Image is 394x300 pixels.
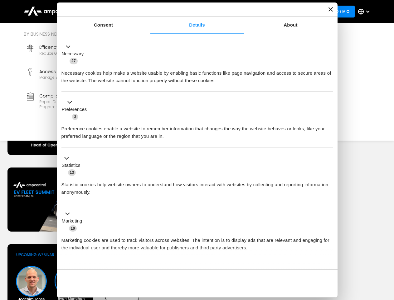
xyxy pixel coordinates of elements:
label: Preferences [62,106,87,113]
div: Marketing cookies are used to track visitors across websites. The intention is to display ads tha... [61,232,333,252]
div: Preference cookies enable a website to remember information that changes the way the website beha... [61,120,333,140]
button: Preferences (3) [61,99,91,121]
div: Report data and stay compliant with EV programs [39,99,121,109]
button: Necessary (27) [61,43,88,65]
div: Statistic cookies help website owners to understand how visitors interact with websites by collec... [61,176,333,196]
div: Manage EV charger security and access [39,75,114,80]
a: Consent [57,17,150,34]
div: Necessary cookies help make a website usable by enabling basic functions like page navigation and... [61,65,333,84]
span: 10 [69,225,77,232]
button: Okay [243,274,333,292]
button: Statistics (13) [61,154,84,176]
div: Access Control [39,68,114,75]
div: Compliance [39,92,121,99]
span: 3 [72,114,78,120]
label: Necessary [62,50,84,57]
div: Reduce grid contraints and fuel costs [39,51,111,56]
a: EfficencyReduce grid contraints and fuel costs [24,41,124,63]
button: Close banner [328,7,333,12]
button: Unclassified (2) [61,266,113,274]
span: 13 [68,169,76,176]
a: Access ControlManage EV charger security and access [24,66,124,87]
a: About [244,17,338,34]
label: Marketing [62,217,82,225]
div: By business need [24,31,226,37]
span: 27 [70,58,78,64]
label: Statistics [62,162,80,169]
span: 2 [103,267,109,273]
div: Efficency [39,44,111,51]
a: ComplianceReport data and stay compliant with EV programs [24,90,124,112]
a: Details [150,17,244,34]
button: Marketing (10) [61,210,86,232]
